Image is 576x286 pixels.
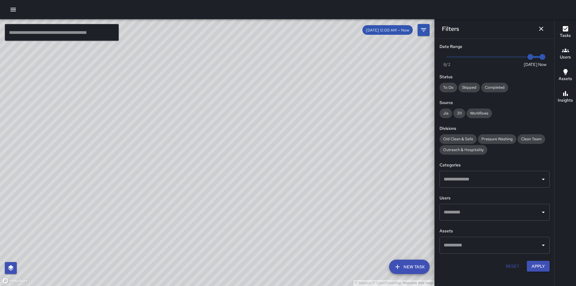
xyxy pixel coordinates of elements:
button: Open [539,208,547,216]
div: Completed [481,83,508,92]
h6: Users [560,54,571,61]
h6: Filters [442,24,459,34]
span: Clean Team [517,136,545,142]
h6: Date Range [439,43,550,50]
span: [DATE] [524,61,537,67]
span: 8/2 [443,61,450,67]
h6: Tasks [560,32,571,39]
h6: Source [439,100,550,106]
button: Open [539,175,547,183]
button: Open [539,241,547,249]
div: Clean Team [517,134,545,144]
h6: Assets [559,76,572,82]
div: Old Clean & Safe [439,134,477,144]
span: Pressure Washing [478,136,516,142]
span: Now [538,61,547,67]
h6: Users [439,195,550,201]
h6: Categories [439,162,550,168]
span: Old Clean & Safe [439,136,477,142]
div: Skipped [458,83,480,92]
button: Insights [555,86,576,108]
span: Jia [439,111,452,116]
span: Workflows [466,111,492,116]
div: 311 [453,109,465,118]
div: To Do [439,83,457,92]
button: Users [555,43,576,65]
span: Completed [481,85,508,90]
span: Outreach & Hospitality [439,147,487,152]
div: Workflows [466,109,492,118]
h6: Status [439,74,550,80]
div: Jia [439,109,452,118]
span: Skipped [458,85,480,90]
div: Pressure Washing [478,134,516,144]
h6: Assets [439,228,550,234]
span: [DATE] 12:00 AM — Now [362,28,413,33]
h6: Divisions [439,125,550,132]
button: New Task [389,260,430,274]
button: Apply [527,261,550,272]
button: Assets [555,65,576,86]
h6: Insights [558,97,573,104]
button: Reset [503,261,522,272]
button: Tasks [555,22,576,43]
button: Filters [418,24,430,36]
span: 311 [453,111,465,116]
span: To Do [439,85,457,90]
div: Outreach & Hospitality [439,145,487,155]
button: Dismiss [535,23,547,35]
